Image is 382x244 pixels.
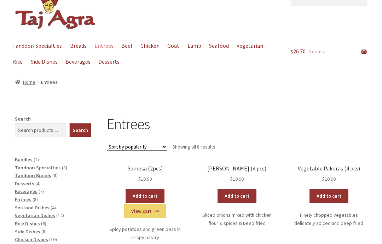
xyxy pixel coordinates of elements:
[51,236,56,243] span: 10
[233,38,266,54] a: Vegetarian
[291,48,306,55] span: 26.70
[15,164,61,171] a: Tandoori Specialties
[15,38,275,70] nav: Primary Navigation
[95,54,123,70] a: Desserts
[54,172,56,179] span: 8
[138,176,152,182] bdi: 10.90
[91,38,117,54] a: Entrees
[199,165,276,183] a: [PERSON_NAME] (4 pcs) $10.90
[199,211,276,227] p: Sliced onions mixed with chicken flour & spices & Deep fried
[63,164,66,171] span: 8
[291,38,367,65] a: $26.70 3 items
[138,176,141,182] span: $
[184,38,204,54] a: Lamb
[107,225,184,241] p: Spicy potatoes and green peas in crispy pastry
[15,212,55,219] a: Vegetarian Dishes
[322,176,336,182] bdi: 10.90
[15,236,48,243] a: Chicken Dishes
[107,115,367,133] h1: Entrees
[52,204,54,211] span: 4
[172,141,215,152] p: Showing all 8 results
[15,156,33,163] a: Bundles
[107,165,184,172] h2: Samosa (2pcs)
[291,165,367,172] h2: Vegetable Pakoras (4 pcs)
[15,116,31,122] label: Search
[9,54,26,70] a: Rice
[199,165,276,172] h2: [PERSON_NAME] (4 pcs)
[218,189,256,203] a: Add to cart: “Onion Bhaji (4 pcs)”
[15,204,50,211] a: Seafood Dishes
[35,156,37,163] span: 1
[206,38,232,54] a: Seafood
[291,211,367,227] p: Finely chopped vegetables delicately spiced and deep fried
[291,165,367,183] a: Vegetable Pakoras (4 pcs) $10.90
[230,176,244,182] bdi: 10.90
[15,172,51,179] a: Tandoori Breads
[27,54,61,70] a: Side Dishes
[15,78,367,86] nav: breadcrumbs
[35,78,41,86] span: /
[291,48,293,55] span: $
[107,165,184,183] a: Samosa (2pcs) $10.90
[42,220,45,227] span: 6
[126,189,164,203] a: Add to cart: “Samosa (2pcs)”
[15,123,66,137] input: Search products…
[15,79,36,85] a: Home
[40,188,42,194] span: 7
[34,196,36,203] span: 8
[66,38,90,54] a: Breads
[15,196,31,203] a: Entrees
[137,38,163,54] a: Chicken
[118,38,136,54] a: Beef
[230,176,233,182] span: $
[58,212,63,219] span: 14
[164,38,183,54] a: Goat
[9,38,65,54] a: Tandoori Specialties
[15,188,37,194] a: Beverages
[124,204,166,218] a: View cart
[62,54,94,70] a: Beverages
[43,228,45,235] span: 8
[15,228,40,235] a: Side Dishes
[69,123,92,137] button: Search
[309,189,348,203] a: Add to cart: “Vegetable Pakoras (4 pcs)”
[322,176,325,182] span: $
[37,180,39,187] span: 4
[15,220,40,227] a: Rice Dishes
[308,48,324,55] span: 3 items
[107,143,167,151] select: Shop order
[15,180,34,187] a: Desserts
